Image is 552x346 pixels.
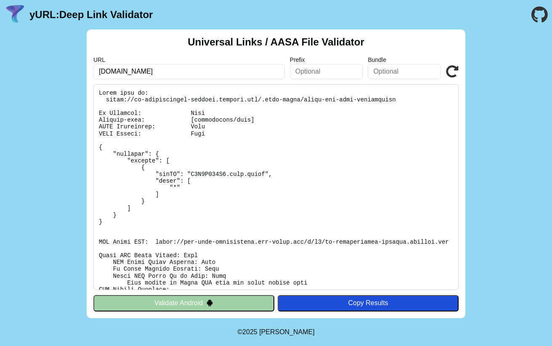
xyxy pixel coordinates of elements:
label: URL [93,56,285,63]
input: Optional [290,64,363,79]
pre: Lorem ipsu do: sitam://co-adipiscingel-seddoei.tempori.utl/.etdo-magna/aliqu-eni-admi-veniamquisn... [93,84,459,290]
h2: Universal Links / AASA File Validator [188,36,364,48]
footer: © [237,318,314,346]
div: Copy Results [282,299,454,307]
img: yURL Logo [4,4,26,26]
input: Optional [368,64,441,79]
label: Prefix [290,56,363,63]
input: Required [93,64,285,79]
button: Copy Results [278,295,459,311]
span: 2025 [242,328,257,335]
button: Validate Android [93,295,274,311]
a: Michael Ibragimchayev's Personal Site [259,328,315,335]
label: Bundle [368,56,441,63]
img: droidIcon.svg [206,299,213,306]
a: yURL:Deep Link Validator [29,9,153,21]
